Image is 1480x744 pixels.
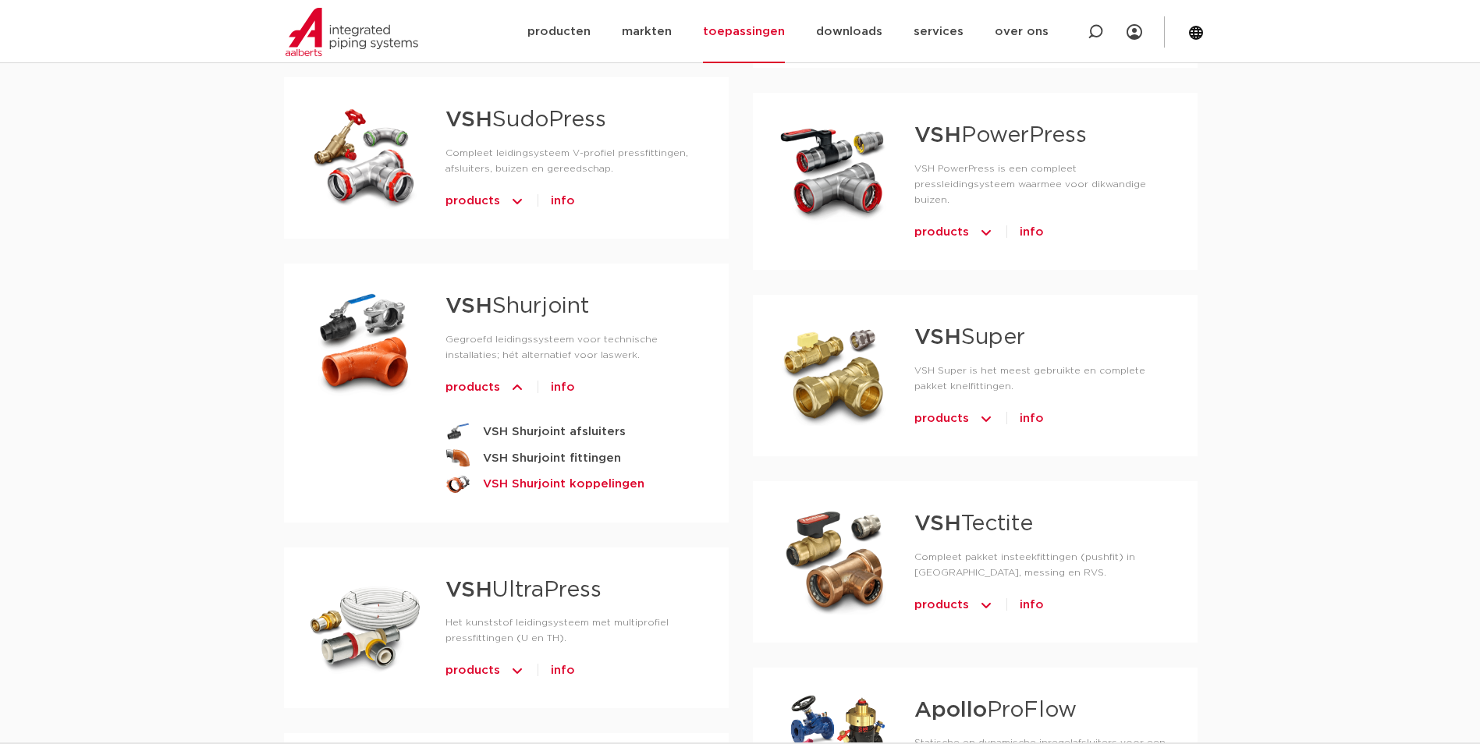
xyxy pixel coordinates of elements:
[509,189,525,214] img: icon-chevron-up-1.svg
[914,327,961,349] strong: VSH
[483,448,621,468] strong: VSH Shurjoint fittingen
[445,296,492,317] strong: VSH
[551,189,575,214] a: info
[483,474,644,494] strong: VSH Shurjoint koppelingen
[445,189,500,214] span: products
[914,406,969,431] span: products
[445,145,704,176] p: Compleet leidingsysteem V-profiel pressfittingen, afsluiters, buizen en gereedschap.
[914,125,961,147] strong: VSH
[914,513,1033,535] a: VSHTectite
[445,422,704,442] a: VSH Shurjoint afsluiters
[1020,406,1044,431] a: info
[914,161,1173,207] p: VSH PowerPress is een compleet pressleidingsysteem waarmee voor dikwandige buizen.
[445,296,589,317] a: VSHShurjoint
[445,109,606,131] a: VSHSudoPress
[445,615,704,646] p: Het kunststof leidingsysteem met multiprofiel pressfittingen (U en TH).
[914,593,969,618] span: products
[509,375,525,400] img: icon-chevron-up-1.svg
[551,658,575,683] a: info
[914,220,969,245] span: products
[914,700,1077,721] a: ApolloProFlow
[914,700,987,721] strong: Apollo
[445,109,492,131] strong: VSH
[978,593,994,618] img: icon-chevron-up-1.svg
[914,363,1173,394] p: VSH Super is het meest gebruikte en complete pakket knelfittingen.
[445,474,704,494] a: VSH Shurjoint koppelingen
[914,549,1173,580] p: Compleet pakket insteekfittingen (pushfit) in [GEOGRAPHIC_DATA], messing en RVS.
[551,375,575,400] a: info
[445,579,492,601] strong: VSH
[445,579,602,601] a: VSHUltraPress
[1020,593,1044,618] a: info
[914,125,1087,147] a: VSHPowerPress
[1020,220,1044,245] a: info
[914,327,1025,349] a: VSHSuper
[445,375,500,400] span: products
[978,406,994,431] img: icon-chevron-up-1.svg
[914,513,961,535] strong: VSH
[445,658,500,683] span: products
[978,220,994,245] img: icon-chevron-up-1.svg
[445,448,704,468] a: VSH Shurjoint fittingen
[509,658,525,683] img: icon-chevron-up-1.svg
[483,422,626,441] strong: VSH Shurjoint afsluiters
[445,331,704,363] p: Gegroefd leidingssysteem voor technische installaties; hét alternatief voor laswerk.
